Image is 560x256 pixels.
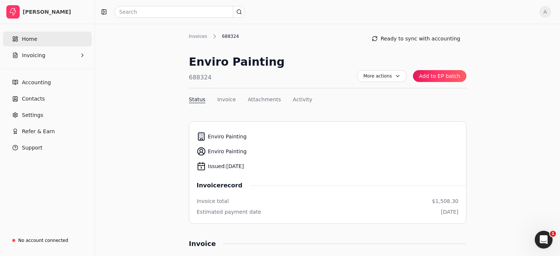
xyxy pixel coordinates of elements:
[357,70,407,82] button: More actions
[366,33,466,45] button: Ready to sync with accounting
[189,96,206,104] button: Status
[18,237,68,244] div: No account connected
[3,48,92,63] button: Invoicing
[189,33,211,40] div: Invoices
[208,148,247,155] span: Enviro Painting
[218,33,243,40] div: 688324
[197,181,250,190] span: Invoice record
[197,197,229,205] div: Invoice total
[189,239,224,249] div: Invoice
[22,79,51,86] span: Accounting
[208,133,247,141] span: Enviro Painting
[441,208,458,216] div: [DATE]
[22,95,45,103] span: Contacts
[413,70,466,82] button: Add to EP batch
[22,35,37,43] span: Home
[3,234,92,247] a: No account connected
[550,231,556,237] span: 1
[23,8,88,16] div: [PERSON_NAME]
[22,144,42,152] span: Support
[3,124,92,139] button: Refer & Earn
[3,91,92,106] a: Contacts
[189,33,243,40] nav: Breadcrumb
[22,111,43,119] span: Settings
[197,208,261,216] div: Estimated payment date
[248,96,281,104] button: Attachments
[217,96,236,104] button: Invoice
[208,163,244,170] span: Issued: [DATE]
[3,108,92,122] a: Settings
[22,52,45,59] span: Invoicing
[114,6,245,18] input: Search
[22,128,55,135] span: Refer & Earn
[293,96,312,104] button: Activity
[3,140,92,155] button: Support
[432,197,458,205] div: $1,508.30
[189,53,285,70] div: Enviro Painting
[3,32,92,46] a: Home
[189,73,285,82] div: 688324
[539,6,551,18] button: A
[535,231,553,249] iframe: Intercom live chat
[3,75,92,90] a: Accounting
